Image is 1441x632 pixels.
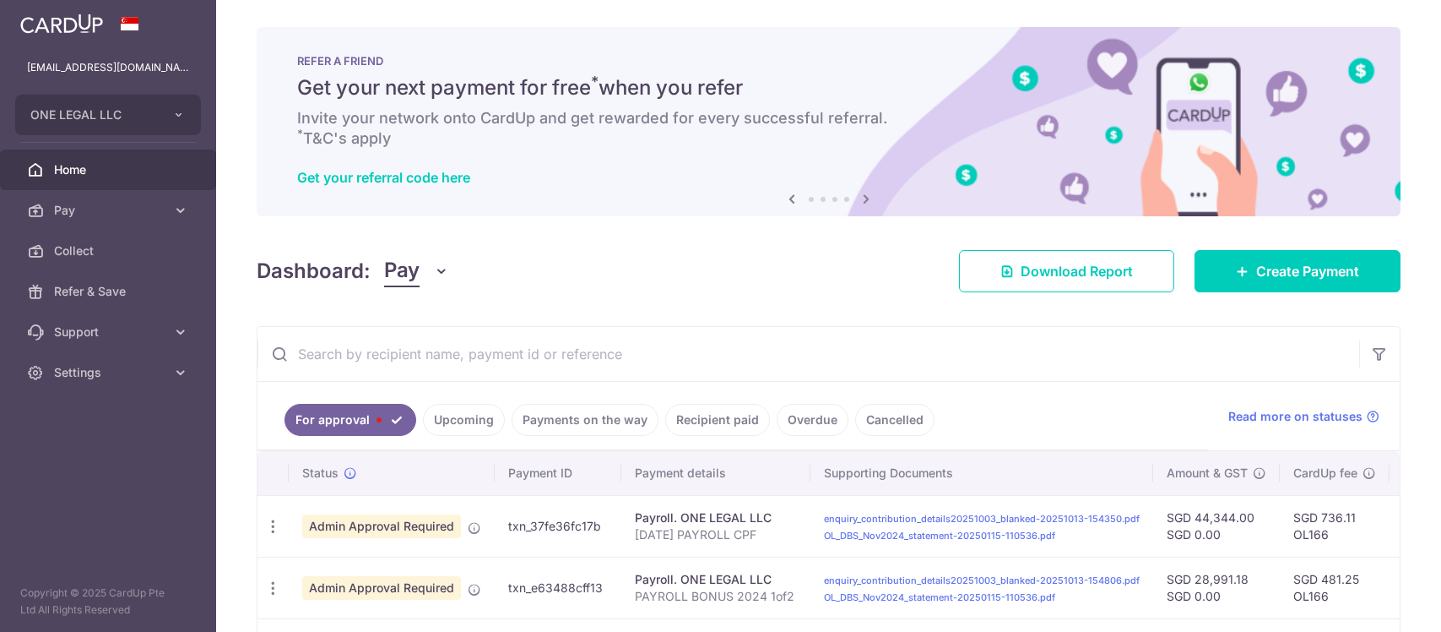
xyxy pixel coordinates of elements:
span: Refer & Save [54,283,165,300]
td: SGD 481.25 OL166 [1280,557,1390,618]
h5: Get your next payment for free when you refer [297,74,1360,101]
button: ONE LEGAL LLC [15,95,201,135]
span: Admin Approval Required [302,576,461,600]
th: Supporting Documents [810,451,1153,495]
span: Pay [384,255,420,287]
a: OL_DBS_Nov2024_statement-20250115-110536.pdf [824,530,1055,542]
a: OL_DBS_Nov2024_statement-20250115-110536.pdf [824,591,1055,603]
span: Create Payment [1256,261,1359,281]
p: [DATE] PAYROLL CPF [635,526,797,543]
img: RAF banner [257,27,1400,216]
button: Pay [384,255,449,287]
a: Download Report [959,250,1174,292]
a: enquiry_contribution_details20251003_blanked-20251013-154350.pdf [824,513,1140,525]
div: Payroll. ONE LEGAL LLC [635,571,797,588]
span: ONE LEGAL LLC [30,106,155,123]
span: Home [54,161,165,178]
span: Collect [54,242,165,259]
a: For approval [284,404,416,436]
span: Download Report [1021,261,1133,281]
th: Payment details [621,451,810,495]
div: Payroll. ONE LEGAL LLC [635,509,797,526]
a: Recipient paid [665,404,770,436]
span: CardUp fee [1293,465,1357,482]
p: REFER A FRIEND [297,54,1360,68]
h4: Dashboard: [257,256,371,286]
input: Search by recipient name, payment id or reference [257,327,1359,381]
a: Cancelled [855,404,934,436]
a: Upcoming [423,404,505,436]
a: enquiry_contribution_details20251003_blanked-20251013-154806.pdf [824,575,1140,586]
span: Support [54,324,165,341]
td: txn_37fe36fc17b [495,495,621,557]
span: Settings [54,364,165,381]
h6: Invite your network onto CardUp and get rewarded for every successful referral. T&C's apply [297,108,1360,149]
td: SGD 44,344.00 SGD 0.00 [1153,495,1280,557]
span: Admin Approval Required [302,515,461,538]
span: Read more on statuses [1228,408,1362,425]
span: Status [302,465,339,482]
td: txn_e63488cff13 [495,557,621,618]
th: Payment ID [495,451,621,495]
p: PAYROLL BONUS 2024 1of2 [635,588,797,605]
a: Read more on statuses [1228,408,1379,425]
span: Amount & GST [1167,465,1248,482]
a: Get your referral code here [297,169,470,186]
img: CardUp [20,14,103,34]
td: SGD 736.11 OL166 [1280,495,1390,557]
td: SGD 28,991.18 SGD 0.00 [1153,557,1280,618]
a: Create Payment [1195,250,1400,292]
span: Pay [54,202,165,219]
p: [EMAIL_ADDRESS][DOMAIN_NAME] [27,59,189,76]
a: Overdue [777,404,848,436]
iframe: Opens a widget where you can find more information [1333,581,1424,624]
a: Payments on the way [512,404,658,436]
